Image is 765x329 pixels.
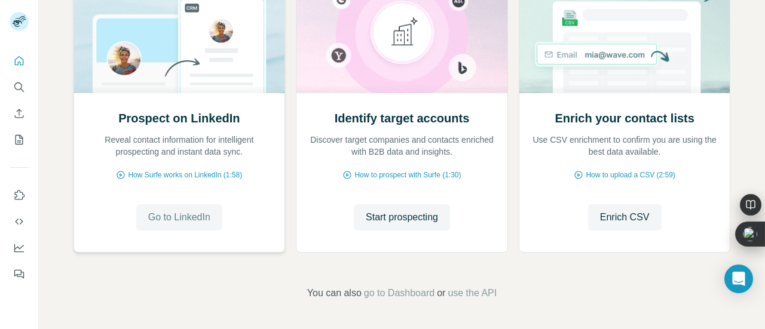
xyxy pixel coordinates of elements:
h2: Enrich your contact lists [555,110,694,127]
div: Open Intercom Messenger [724,265,753,293]
span: How to prospect with Surfe (1:30) [354,170,461,180]
span: Enrich CSV [600,210,650,225]
button: Enrich CSV [10,103,29,124]
span: or [437,286,445,300]
h2: Identify target accounts [335,110,470,127]
button: Dashboard [10,237,29,259]
p: Use CSV enrichment to confirm you are using the best data available. [531,134,718,158]
button: Quick start [10,50,29,72]
button: go to Dashboard [364,286,434,300]
span: Go to LinkedIn [148,210,210,225]
p: Discover target companies and contacts enriched with B2B data and insights. [308,134,495,158]
button: Use Surfe API [10,211,29,232]
button: Go to LinkedIn [136,204,222,230]
span: Start prospecting [366,210,438,225]
h2: Prospect on LinkedIn [118,110,240,127]
span: How to upload a CSV (2:59) [586,170,675,180]
button: Search [10,76,29,98]
button: My lists [10,129,29,150]
button: Enrich CSV [588,204,662,230]
button: Start prospecting [354,204,450,230]
span: How Surfe works on LinkedIn (1:58) [128,170,242,180]
p: Reveal contact information for intelligent prospecting and instant data sync. [86,134,273,158]
button: Feedback [10,263,29,285]
button: Use Surfe on LinkedIn [10,185,29,206]
span: You can also [307,286,362,300]
button: use the API [448,286,497,300]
